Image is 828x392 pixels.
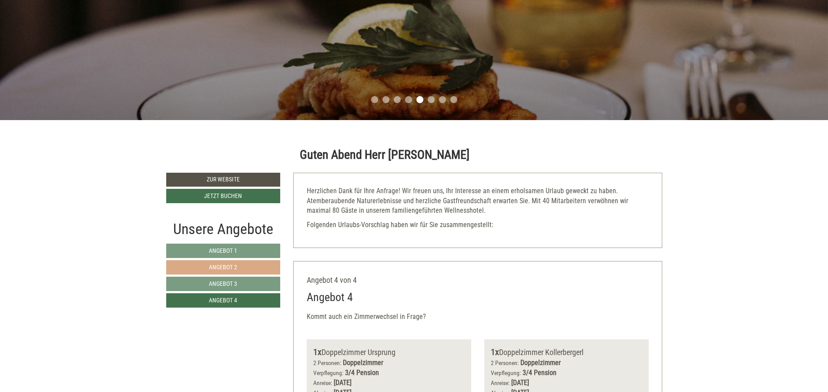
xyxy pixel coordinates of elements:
span: Angebot 4 von 4 [307,275,357,285]
a: Jetzt buchen [166,189,281,203]
span: Angebot 4 [209,297,237,304]
p: Kommt auch ein Zimmerwechsel in Frage? [307,312,649,322]
small: Anreise: [491,379,510,386]
div: Angebot 4 [307,289,353,305]
small: 2 Personen: [313,359,341,366]
b: Doppelzimmer [520,358,561,367]
div: Doppelzimmer Kollerbergerl [491,346,642,358]
p: Folgenden Urlaubs-Vorschlag haben wir für Sie zusammengestellt: [307,220,649,230]
h1: Guten Abend Herr [PERSON_NAME] [300,148,469,162]
b: [DATE] [334,379,352,387]
b: 1x [491,347,499,357]
small: Verpflegung: [313,369,343,376]
span: Angebot 3 [209,280,237,287]
span: Angebot 2 [209,264,237,271]
b: Doppelzimmer [343,358,383,367]
b: 3/4 Pension [523,369,556,377]
div: Unsere Angebote [166,218,281,240]
b: [DATE] [511,379,529,387]
b: 3/4 Pension [345,369,379,377]
small: 2 Personen: [491,359,519,366]
small: Verpflegung: [491,369,521,376]
div: Doppelzimmer Ursprung [313,346,465,358]
small: Anreise: [313,379,332,386]
span: Angebot 1 [209,247,237,254]
a: Zur Website [166,173,281,187]
b: 1x [313,347,322,357]
p: Herzlichen Dank für Ihre Anfrage! Wir freuen uns, Ihr Interesse an einem erholsamen Urlaub geweck... [307,186,649,216]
